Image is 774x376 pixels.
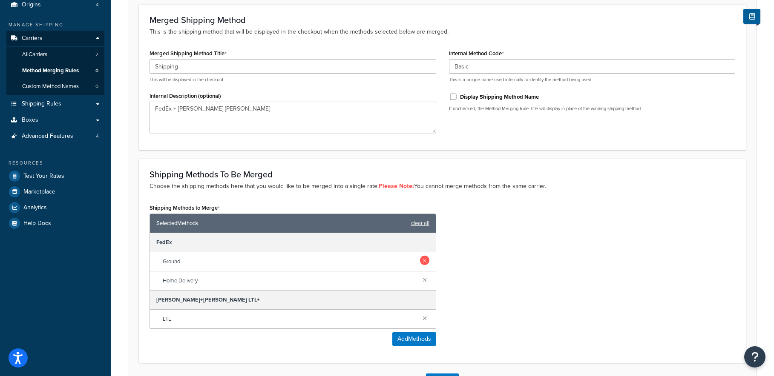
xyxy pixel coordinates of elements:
[23,204,47,211] span: Analytics
[6,200,104,215] a: Analytics
[150,182,735,191] p: Choose the shipping methods here that you would like to be merged into a single rate. You cannot ...
[6,160,104,167] div: Resources
[163,256,416,268] span: Ground
[22,133,73,140] span: Advanced Features
[95,83,98,90] span: 0
[156,217,407,229] span: Selected Methods
[22,83,79,90] span: Custom Method Names
[22,1,41,9] span: Origins
[6,63,104,79] li: Method Merging Rules
[163,275,416,287] span: Home Delivery
[150,27,735,37] p: This is the shipping method that will be displayed in the checkout when the methods selected belo...
[150,93,221,99] label: Internal Description (optional)
[150,102,436,133] textarea: FedEx + [PERSON_NAME] [PERSON_NAME]
[6,96,104,112] a: Shipping Rules
[6,31,104,95] li: Carriers
[449,77,736,83] p: This is a unique name used internally to identify the method being used
[6,216,104,231] a: Help Docs
[163,313,416,325] span: LTL
[150,170,735,179] h3: Shipping Methods To Be Merged
[22,100,61,108] span: Shipping Rules
[150,205,220,211] label: Shipping Methods to Merge
[150,15,735,25] h3: Merged Shipping Method
[379,182,414,191] strong: Please Note:
[23,220,51,227] span: Help Docs
[743,9,760,24] button: Show Help Docs
[23,173,64,180] span: Test Your Rates
[96,133,99,140] span: 4
[6,128,104,144] li: Advanced Features
[6,79,104,94] a: Custom Method Names0
[23,188,55,196] span: Marketplace
[22,67,79,74] span: Method Merging Rules
[392,332,436,346] button: AddMethods
[22,35,43,42] span: Carriers
[449,50,504,57] label: Internal Method Code
[22,117,38,124] span: Boxes
[6,128,104,144] a: Advanced Features4
[6,47,104,63] a: AllCarriers2
[6,21,104,28] div: Manage Shipping
[6,31,104,46] a: Carriers
[96,1,99,9] span: 4
[6,184,104,199] a: Marketplace
[744,346,765,367] button: Open Resource Center
[150,291,436,310] div: [PERSON_NAME]+[PERSON_NAME] LTL+
[150,233,436,252] div: FedEx
[22,51,47,58] span: All Carriers
[449,105,736,112] p: If unchecked, the Method Merging Rule Title will display in place of the winning shipping method
[411,217,429,229] a: clear all
[150,50,227,57] label: Merged Shipping Method Title
[95,51,98,58] span: 2
[6,112,104,128] a: Boxes
[150,77,436,83] p: This will be displayed in the checkout
[6,63,104,79] a: Method Merging Rules0
[95,67,98,74] span: 0
[6,168,104,184] a: Test Your Rates
[6,79,104,94] li: Custom Method Names
[460,93,539,101] label: Display Shipping Method Name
